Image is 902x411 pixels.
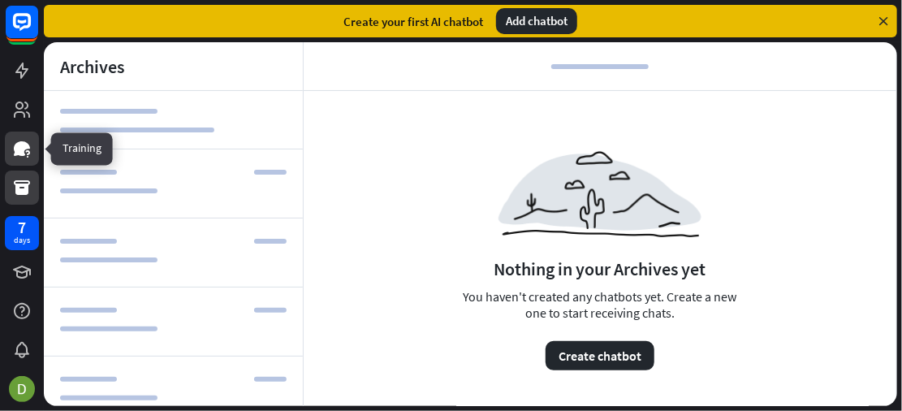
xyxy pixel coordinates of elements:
[14,235,30,246] div: days
[498,151,701,237] img: ae424f8a3b67452448e4.png
[546,341,654,370] button: Create chatbot
[13,6,62,55] button: Open LiveChat chat widget
[5,216,39,250] a: 7 days
[496,8,577,34] div: Add chatbot
[458,288,742,370] div: You haven't created any chatbots yet. Create a new one to start receiving chats.
[343,14,483,29] div: Create your first AI chatbot
[18,220,26,235] div: 7
[494,257,706,280] div: Nothing in your Archives yet
[60,55,124,78] div: Archives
